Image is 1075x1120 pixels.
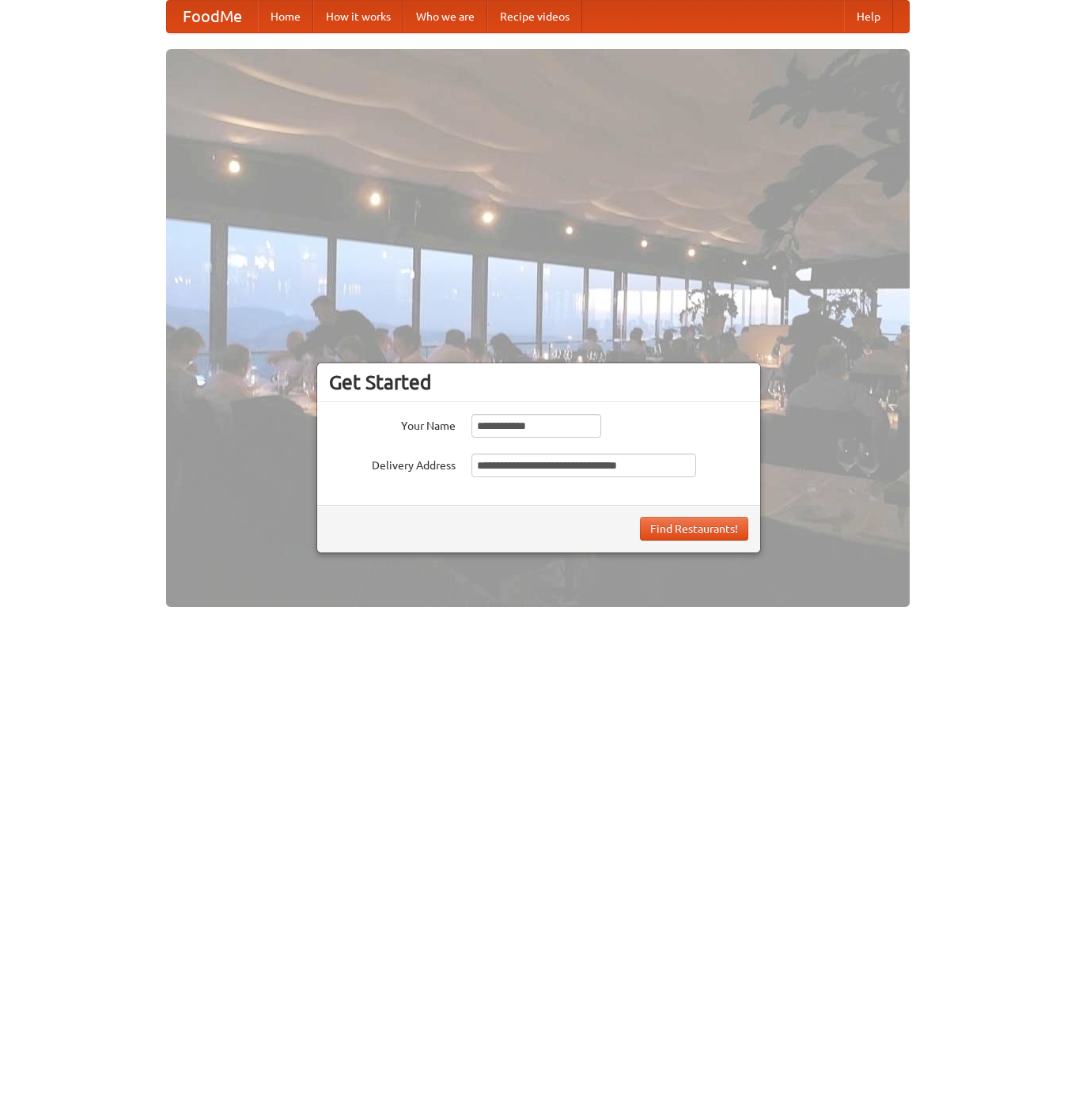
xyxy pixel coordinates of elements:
button: Find Restaurants! [640,517,748,541]
a: FoodMe [167,1,258,32]
a: How it works [313,1,403,32]
label: Delivery Address [329,454,456,473]
a: Recipe videos [487,1,582,32]
h3: Get Started [329,370,748,394]
a: Who we are [403,1,487,32]
label: Your Name [329,414,456,434]
a: Home [258,1,313,32]
a: Help [844,1,893,32]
